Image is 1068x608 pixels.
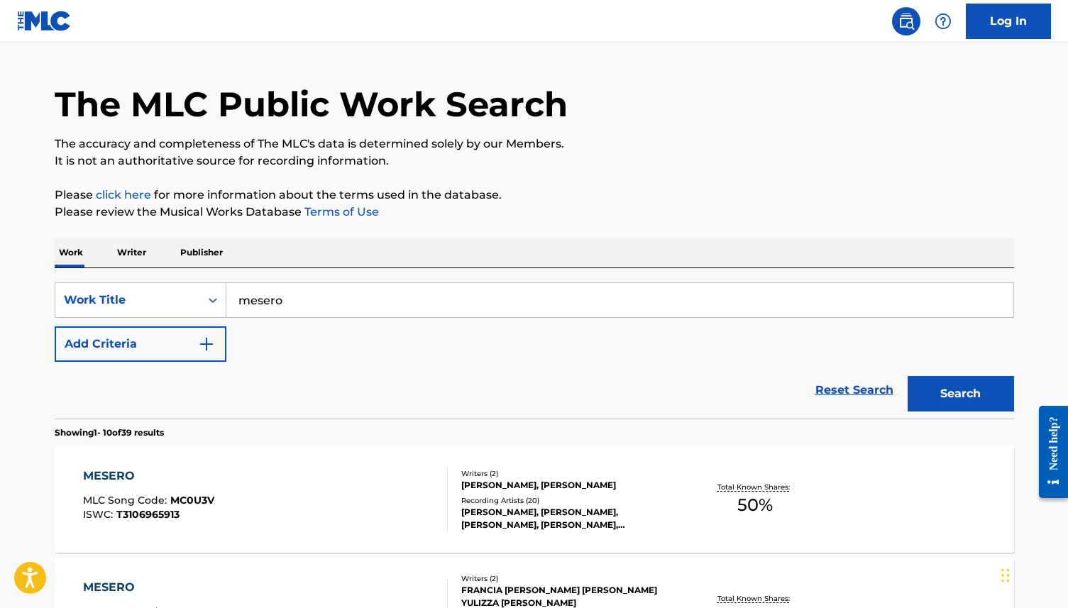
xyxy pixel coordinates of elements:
a: Public Search [892,7,920,35]
div: Writers ( 2 ) [461,468,676,479]
p: The accuracy and completeness of The MLC's data is determined solely by our Members. [55,136,1014,153]
span: T3106965913 [116,508,180,521]
button: Search [908,376,1014,411]
form: Search Form [55,282,1014,419]
div: MESERO [83,468,214,485]
p: Publisher [176,238,227,267]
div: [PERSON_NAME], [PERSON_NAME] [461,479,676,492]
p: Please review the Musical Works Database [55,204,1014,221]
img: help [935,13,952,30]
p: Writer [113,238,150,267]
div: [PERSON_NAME], [PERSON_NAME], [PERSON_NAME], [PERSON_NAME], [PERSON_NAME] [461,506,676,531]
button: Add Criteria [55,326,226,362]
img: 9d2ae6d4665cec9f34b9.svg [198,336,215,353]
a: Log In [966,4,1051,39]
a: MESEROMLC Song Code:MC0U3VISWC:T3106965913Writers (2)[PERSON_NAME], [PERSON_NAME]Recording Artist... [55,446,1014,553]
p: Please for more information about the terms used in the database. [55,187,1014,204]
p: Showing 1 - 10 of 39 results [55,426,164,439]
iframe: Resource Center [1028,394,1068,509]
a: click here [96,188,151,201]
div: Drag [1001,554,1010,597]
div: MESERO [83,579,215,596]
span: ISWC : [83,508,116,521]
span: 50 % [737,492,773,518]
p: Total Known Shares: [717,593,793,604]
div: Writers ( 2 ) [461,573,676,584]
p: Work [55,238,87,267]
p: It is not an authoritative source for recording information. [55,153,1014,170]
div: Help [929,7,957,35]
h1: The MLC Public Work Search [55,83,568,126]
img: search [898,13,915,30]
span: MC0U3V [170,494,214,507]
div: Recording Artists ( 20 ) [461,495,676,506]
img: MLC Logo [17,11,72,31]
a: Terms of Use [302,205,379,219]
iframe: Chat Widget [997,540,1068,608]
p: Total Known Shares: [717,482,793,492]
div: Work Title [64,292,192,309]
a: Reset Search [808,375,901,406]
span: MLC Song Code : [83,494,170,507]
